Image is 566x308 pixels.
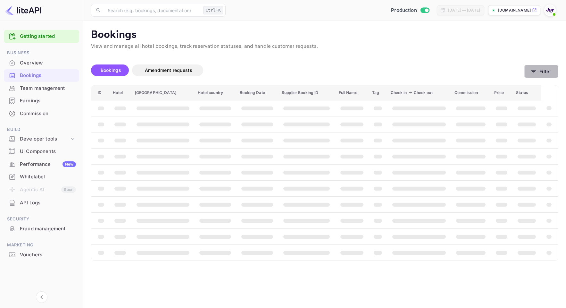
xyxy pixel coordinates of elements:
div: UI Components [4,145,79,158]
a: Overview [4,57,79,69]
button: Collapse navigation [36,291,47,303]
div: Commission [4,107,79,120]
th: Commission [451,85,491,100]
span: Build [4,126,79,133]
div: Bookings [4,69,79,82]
div: [DATE] — [DATE] [448,7,480,13]
div: Overview [20,59,76,67]
a: UI Components [4,145,79,157]
div: Developer tools [20,135,70,143]
p: Bookings [91,29,558,41]
span: Business [4,49,79,56]
a: Team management [4,82,79,94]
a: Whitelabel [4,171,79,183]
img: LiteAPI logo [5,5,41,15]
th: Booking Date [236,85,278,100]
table: booking table [91,85,558,261]
img: With Joy [545,5,555,15]
div: Commission [20,110,76,117]
a: Vouchers [4,249,79,261]
span: Amendment requests [145,67,192,73]
th: Status [512,85,541,100]
div: Getting started [4,30,79,43]
div: Team management [20,85,76,92]
div: Switch to Sandbox mode [388,7,432,14]
div: Earnings [20,97,76,105]
p: View and manage all hotel bookings, track reservation statuses, and handle customer requests. [91,43,558,50]
a: Commission [4,107,79,119]
p: [DOMAIN_NAME] [498,7,531,13]
div: Performance [20,161,76,168]
th: Hotel country [194,85,236,100]
div: Whitelabel [20,173,76,181]
span: Marketing [4,242,79,249]
div: Fraud management [4,223,79,235]
div: account-settings tabs [91,64,524,76]
th: Tag [369,85,387,100]
a: Getting started [20,33,76,40]
th: Full Name [335,85,369,100]
a: PerformanceNew [4,158,79,170]
div: Vouchers [20,251,76,259]
span: Bookings [101,67,121,73]
button: Filter [524,65,558,78]
div: New [62,161,76,167]
div: Vouchers [4,249,79,261]
a: Fraud management [4,223,79,235]
th: [GEOGRAPHIC_DATA] [131,85,195,100]
div: Developer tools [4,133,79,145]
span: Production [391,7,417,14]
div: Earnings [4,95,79,107]
div: PerformanceNew [4,158,79,171]
div: Whitelabel [4,171,79,183]
input: Search (e.g. bookings, documentation) [104,4,201,17]
span: Check in Check out [391,89,447,97]
div: Ctrl+K [203,6,223,14]
th: ID [91,85,109,100]
a: Bookings [4,69,79,81]
div: API Logs [4,197,79,209]
th: Hotel [109,85,131,100]
div: UI Components [20,148,76,155]
div: Fraud management [20,225,76,233]
div: Bookings [20,72,76,79]
a: Earnings [4,95,79,107]
th: Price [491,85,512,100]
a: API Logs [4,197,79,209]
div: Team management [4,82,79,95]
div: API Logs [20,199,76,207]
span: Security [4,216,79,223]
th: Supplier Booking ID [278,85,335,100]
